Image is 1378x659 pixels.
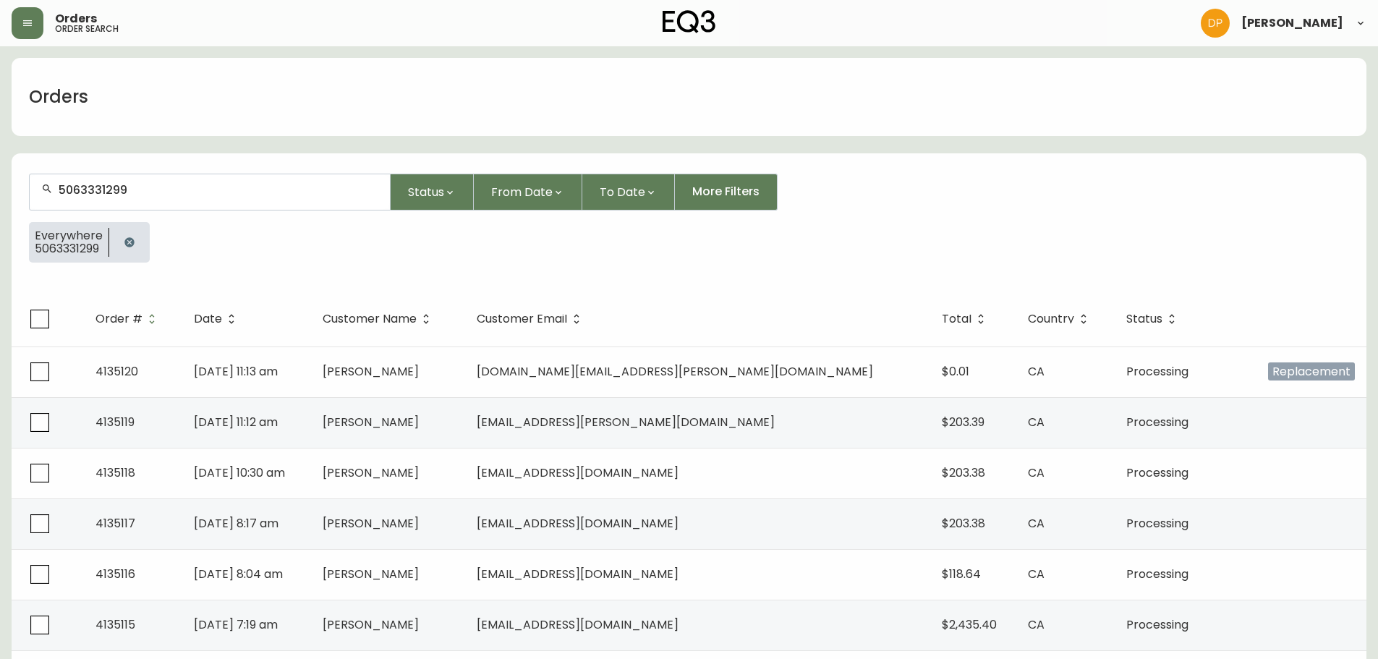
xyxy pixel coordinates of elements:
span: [PERSON_NAME] [323,363,419,380]
span: 4135119 [95,414,135,430]
span: Order # [95,315,143,323]
span: [PERSON_NAME] [1241,17,1343,29]
span: [PERSON_NAME] [323,616,419,633]
span: [PERSON_NAME] [323,566,419,582]
span: Processing [1126,464,1188,481]
span: Country [1028,313,1093,326]
span: [DATE] 7:19 am [194,616,278,633]
span: 4135115 [95,616,135,633]
button: More Filters [675,174,778,211]
span: Total [942,313,990,326]
span: Processing [1126,566,1188,582]
span: 4135117 [95,515,135,532]
input: Search [59,183,378,197]
span: Processing [1126,616,1188,633]
span: Processing [1126,363,1188,380]
span: More Filters [692,184,760,200]
span: Status [1126,315,1162,323]
span: Order # [95,313,161,326]
span: Customer Email [477,313,586,326]
span: [EMAIL_ADDRESS][DOMAIN_NAME] [477,566,679,582]
span: [DATE] 8:04 am [194,566,283,582]
span: $203.38 [942,464,985,481]
span: 4135118 [95,464,135,481]
span: [DATE] 10:30 am [194,464,285,481]
span: Replacement [1268,362,1355,380]
span: Customer Name [323,315,417,323]
span: [DOMAIN_NAME][EMAIL_ADDRESS][PERSON_NAME][DOMAIN_NAME] [477,363,873,380]
span: Everywhere [35,229,103,242]
span: [EMAIL_ADDRESS][DOMAIN_NAME] [477,616,679,633]
img: logo [663,10,716,33]
span: [PERSON_NAME] [323,414,419,430]
span: To Date [600,183,645,201]
span: Date [194,313,241,326]
span: From Date [491,183,553,201]
span: Processing [1126,414,1188,430]
span: [DATE] 11:13 am [194,363,278,380]
span: Country [1028,315,1074,323]
span: Status [408,183,444,201]
img: b0154ba12ae69382d64d2f3159806b19 [1201,9,1230,38]
span: $203.39 [942,414,984,430]
span: 5063331299 [35,242,103,255]
span: Processing [1126,515,1188,532]
button: From Date [474,174,582,211]
span: [EMAIL_ADDRESS][DOMAIN_NAME] [477,515,679,532]
span: CA [1028,414,1045,430]
span: [DATE] 8:17 am [194,515,278,532]
span: $203.38 [942,515,985,532]
span: $118.64 [942,566,981,582]
span: [DATE] 11:12 am [194,414,278,430]
span: Date [194,315,222,323]
span: 4135120 [95,363,138,380]
span: CA [1028,363,1045,380]
span: $0.01 [942,363,969,380]
span: CA [1028,566,1045,582]
h5: order search [55,25,119,33]
span: [EMAIL_ADDRESS][DOMAIN_NAME] [477,464,679,481]
span: $2,435.40 [942,616,997,633]
span: Total [942,315,971,323]
span: CA [1028,515,1045,532]
button: To Date [582,174,675,211]
span: Orders [55,13,97,25]
span: 4135116 [95,566,135,582]
h1: Orders [29,85,88,109]
span: CA [1028,616,1045,633]
span: Customer Email [477,315,567,323]
span: [PERSON_NAME] [323,464,419,481]
span: CA [1028,464,1045,481]
span: [EMAIL_ADDRESS][PERSON_NAME][DOMAIN_NAME] [477,414,775,430]
span: Status [1126,313,1181,326]
span: Customer Name [323,313,435,326]
button: Status [391,174,474,211]
span: [PERSON_NAME] [323,515,419,532]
